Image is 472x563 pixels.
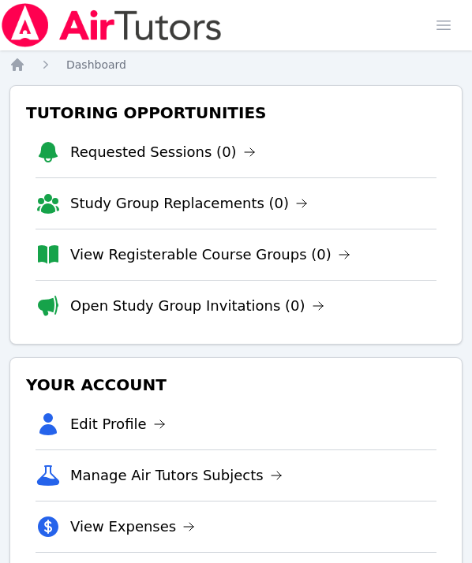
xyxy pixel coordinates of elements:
[23,371,449,399] h3: Your Account
[66,57,126,73] a: Dashboard
[66,58,126,71] span: Dashboard
[70,413,166,435] a: Edit Profile
[70,516,195,538] a: View Expenses
[70,141,256,163] a: Requested Sessions (0)
[23,99,449,127] h3: Tutoring Opportunities
[70,295,324,317] a: Open Study Group Invitations (0)
[9,57,463,73] nav: Breadcrumb
[70,192,308,214] a: Study Group Replacements (0)
[70,464,283,487] a: Manage Air Tutors Subjects
[70,244,350,266] a: View Registerable Course Groups (0)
